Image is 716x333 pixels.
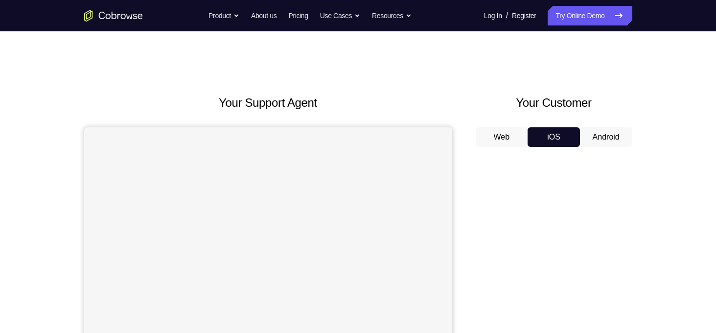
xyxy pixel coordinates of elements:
h2: Your Customer [476,94,632,112]
button: Web [476,127,528,147]
button: Android [580,127,632,147]
a: About us [251,6,277,25]
a: Log In [484,6,502,25]
a: Register [512,6,536,25]
a: Go to the home page [84,10,143,22]
button: Resources [372,6,412,25]
button: Use Cases [320,6,360,25]
a: Try Online Demo [548,6,632,25]
button: Product [208,6,239,25]
h2: Your Support Agent [84,94,452,112]
button: iOS [528,127,580,147]
a: Pricing [288,6,308,25]
span: / [506,10,508,22]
